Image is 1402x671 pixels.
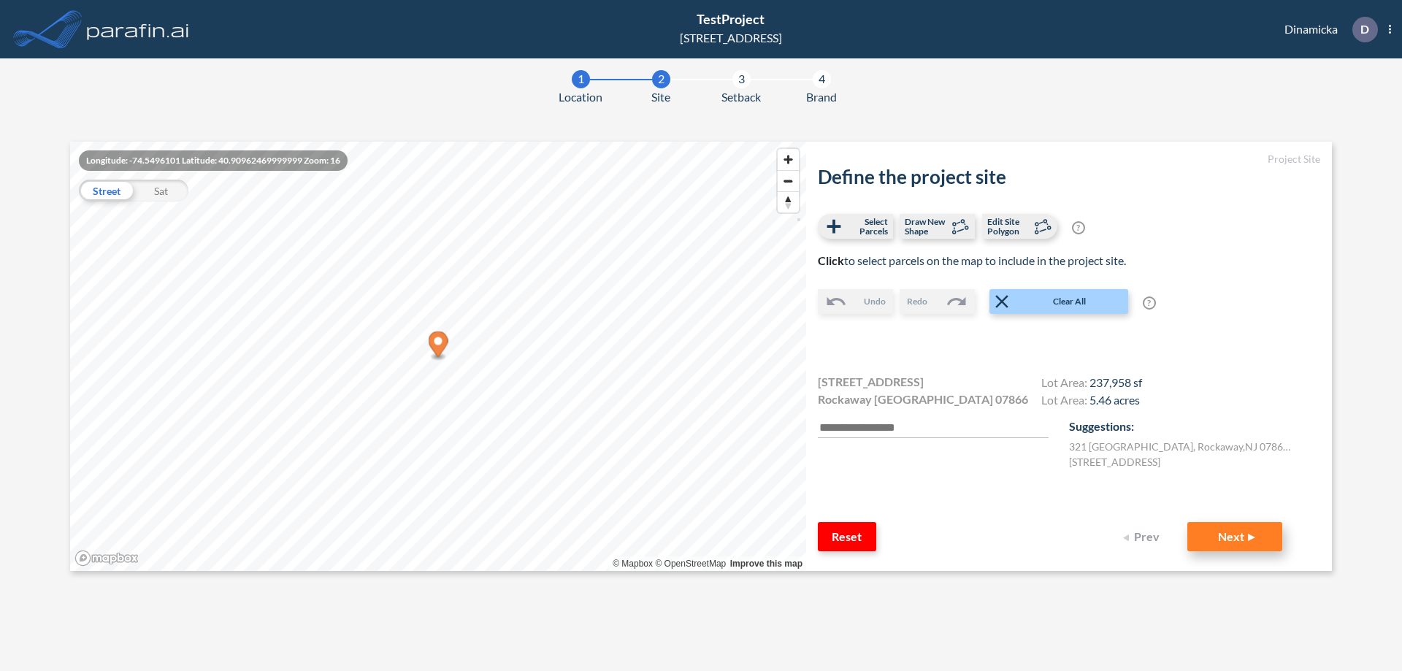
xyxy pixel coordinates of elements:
div: Street [79,180,134,202]
span: [STREET_ADDRESS] [818,373,924,391]
a: Mapbox homepage [74,550,139,567]
a: Mapbox [613,559,653,569]
div: [STREET_ADDRESS] [680,29,782,47]
button: Redo [900,289,975,314]
span: Location [559,88,602,106]
div: 4 [813,70,831,88]
span: Reset bearing to north [778,192,799,212]
button: Zoom in [778,149,799,170]
span: Redo [907,295,927,308]
button: Undo [818,289,893,314]
h4: Lot Area: [1041,375,1142,393]
h5: Project Site [818,153,1320,166]
span: Select Parcels [845,217,888,236]
a: Improve this map [730,559,802,569]
div: 2 [652,70,670,88]
label: 321 [GEOGRAPHIC_DATA] , Rockaway , NJ 07866 , US [1069,439,1295,454]
div: Longitude: -74.5496101 Latitude: 40.90962469999999 Zoom: 16 [79,150,348,171]
button: Clear All [989,289,1128,314]
a: OpenStreetMap [655,559,726,569]
button: Next [1187,522,1282,551]
button: Zoom out [778,170,799,191]
img: logo [84,15,192,44]
span: Site [651,88,670,106]
div: Dinamicka [1263,17,1391,42]
span: Edit Site Polygon [987,217,1030,236]
div: 1 [572,70,590,88]
span: ? [1072,221,1085,234]
button: Prev [1114,522,1173,551]
canvas: Map [70,142,806,571]
span: Clear All [1013,295,1127,308]
span: 237,958 sf [1089,375,1142,389]
p: Suggestions: [1069,418,1320,435]
div: Map marker [429,331,448,361]
b: Click [818,253,844,267]
span: Draw New Shape [905,217,948,236]
span: TestProject [697,11,765,27]
span: ? [1143,296,1156,310]
span: Rockaway [GEOGRAPHIC_DATA] 07866 [818,391,1028,408]
span: to select parcels on the map to include in the project site. [818,253,1126,267]
div: 3 [732,70,751,88]
button: Reset [818,522,876,551]
span: Setback [721,88,761,106]
h2: Define the project site [818,166,1320,188]
button: Reset bearing to north [778,191,799,212]
span: Brand [806,88,837,106]
h4: Lot Area: [1041,393,1142,410]
div: Sat [134,180,188,202]
span: 5.46 acres [1089,393,1140,407]
span: Zoom out [778,171,799,191]
p: D [1360,23,1369,36]
span: Undo [864,295,886,308]
label: [STREET_ADDRESS] [1069,454,1160,469]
